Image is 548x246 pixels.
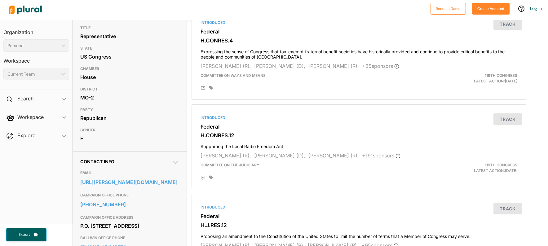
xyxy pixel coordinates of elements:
h4: Expressing the sense of Congress that tax-exempt fraternal benefit societies have historically pr... [201,46,517,60]
div: Latest Action: [DATE] [413,162,522,174]
span: Export [14,232,34,237]
div: P.O. [STREET_ADDRESS] [80,221,179,231]
button: Create Account [472,3,510,15]
span: [PERSON_NAME] (R), [308,152,359,159]
div: Republican [80,113,179,123]
h3: H.CONRES.12 [201,132,517,138]
div: MO-2 [80,93,179,102]
span: + 191 sponsor s [362,152,400,159]
h3: PARTY [80,106,179,113]
div: Representative [80,32,179,41]
h3: Federal [201,213,517,219]
h3: STATE [80,45,179,52]
span: [PERSON_NAME] (D), [254,152,305,159]
button: Track [493,18,522,30]
span: Committee on Ways and Means [201,73,266,78]
h2: Search [17,95,33,102]
span: 119th Congress [485,73,517,78]
a: Create Account [472,5,510,11]
div: Add tags [209,175,213,180]
h3: Workspace [3,52,69,65]
h3: EMAIL [80,169,179,177]
div: US Congress [80,52,179,61]
div: Latest Action: [DATE] [413,73,522,84]
h3: H.CONRES.4 [201,37,517,44]
button: Export [6,228,46,241]
h3: Federal [201,124,517,130]
span: [PERSON_NAME] (D), [254,63,305,69]
h3: H.J.RES.12 [201,222,517,228]
div: F [80,134,179,143]
span: [PERSON_NAME] (R), [308,63,359,69]
div: Add Position Statement [201,175,205,180]
div: Add Position Statement [201,86,205,91]
h3: TITLE [80,24,179,32]
a: Log In [530,6,542,11]
button: Track [493,113,522,125]
a: [URL][PERSON_NAME][DOMAIN_NAME] [80,178,179,187]
h3: BALLWIN OFFICE PHONE [80,234,179,242]
div: Personal [7,42,59,49]
span: + 85 sponsor s [362,63,399,69]
span: [PERSON_NAME] (R), [201,152,251,159]
h3: DISTRICT [80,86,179,93]
button: Track [493,203,522,214]
h4: Proposing an amendment to the Constitution of the United States to limit the number of terms that... [201,231,517,239]
div: Introduced [201,204,517,210]
h3: CAMPAIGN OFFICE PHONE [80,191,179,199]
h3: CHAMBER [80,65,179,72]
h3: GENDER [80,126,179,134]
div: Introduced [201,115,517,121]
a: Request Demo [431,5,466,11]
div: Current Team [7,71,59,77]
div: House [80,72,179,82]
button: Request Demo [431,3,466,15]
div: Add tags [209,86,213,90]
h3: CAMPAIGN OFFICE ADDRESS [80,214,179,221]
h3: Federal [201,29,517,35]
span: Contact Info [80,159,114,164]
h4: Supporting the Local Radio Freedom Act. [201,141,517,149]
span: [PERSON_NAME] (R), [201,63,251,69]
div: Introduced [201,20,517,25]
span: Committee on the Judiciary [201,163,259,167]
span: 119th Congress [485,163,517,167]
a: [PHONE_NUMBER] [80,200,179,209]
h3: Organization [3,23,69,37]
